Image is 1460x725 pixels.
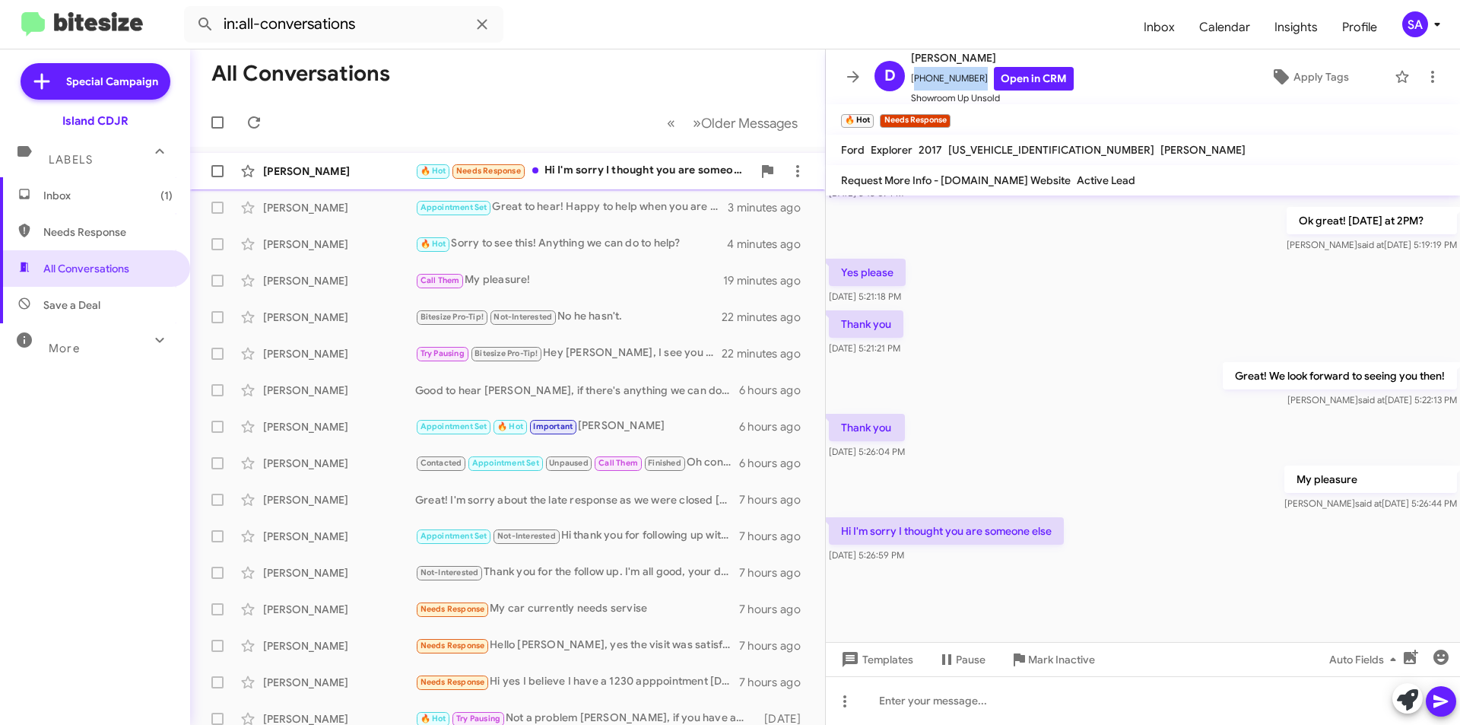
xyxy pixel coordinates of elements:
span: 🔥 Hot [421,714,446,723]
div: Sorry to see this! Anything we can do to help? [415,235,727,253]
span: Needs Response [456,166,521,176]
span: Unpaused [549,458,589,468]
div: 6 hours ago [739,419,813,434]
div: [PERSON_NAME] [263,383,415,398]
span: Needs Response [421,641,485,650]
span: All Conversations [43,261,129,276]
span: 🔥 Hot [421,239,446,249]
span: Pause [956,646,985,673]
span: Request More Info - [DOMAIN_NAME] Website [841,173,1071,187]
button: Templates [826,646,925,673]
a: Open in CRM [994,67,1074,91]
span: Call Them [598,458,638,468]
div: Oh congratulations! [415,454,739,472]
input: Search [184,6,503,43]
div: [PERSON_NAME] [263,565,415,580]
span: said at [1357,239,1384,250]
span: Contacted [421,458,462,468]
div: Hi yes I believe I have a 1230 apppointment [DATE] to come in [415,673,739,691]
div: [PERSON_NAME] [263,310,415,325]
span: Appointment Set [421,202,487,212]
span: (1) [160,188,173,203]
span: [PERSON_NAME] [DATE] 5:22:13 PM [1287,394,1457,405]
span: Apply Tags [1293,63,1349,91]
span: 🔥 Hot [421,166,446,176]
small: 🔥 Hot [841,114,874,128]
span: Needs Response [421,604,485,614]
div: 19 minutes ago [723,273,813,288]
div: Hi I'm sorry I thought you are someone else [415,162,752,180]
div: [PERSON_NAME] [263,638,415,653]
div: Great to hear! Happy to help when you are ready again [415,199,728,216]
span: Call Them [421,275,460,285]
div: My pleasure! [415,272,723,289]
span: Bitesize Pro-Tip! [421,312,484,322]
span: [PERSON_NAME] [DATE] 5:26:44 PM [1284,498,1457,509]
div: [PERSON_NAME] [263,273,415,288]
span: Calendar [1187,5,1262,49]
span: Active Lead [1077,173,1135,187]
div: [PERSON_NAME] [263,602,415,617]
div: 7 hours ago [739,565,813,580]
span: Special Campaign [66,74,158,89]
a: Insights [1262,5,1330,49]
span: Inbox [43,188,173,203]
button: Apply Tags [1231,63,1387,91]
p: Thank you [829,310,903,338]
span: Templates [838,646,913,673]
span: Finished [648,458,681,468]
p: Ok great! [DATE] at 2PM? [1287,207,1457,234]
div: [PERSON_NAME] [263,529,415,544]
div: [PERSON_NAME] [263,346,415,361]
span: Auto Fields [1329,646,1402,673]
p: Yes please [829,259,906,286]
div: Hello [PERSON_NAME], yes the visit was satisfactory. [PERSON_NAME] was very helpf [415,637,739,654]
div: 7 hours ago [739,529,813,544]
span: 🔥 Hot [497,421,523,431]
button: Next [684,107,807,138]
div: Good to hear [PERSON_NAME], if there's anything we can do to help don't hesitate to reach back out! [415,383,739,398]
div: [PERSON_NAME] [263,675,415,690]
div: [PERSON_NAME] [415,418,739,435]
button: SA [1389,11,1443,37]
span: Appointment Set [472,458,539,468]
span: Not-Interested [494,312,552,322]
span: « [667,113,675,132]
span: said at [1358,394,1385,405]
a: Inbox [1131,5,1187,49]
div: No he hasn't. [415,308,722,326]
span: Explorer [871,143,912,157]
div: Island CDJR [62,113,129,129]
span: [PERSON_NAME] [911,49,1074,67]
span: Labels [49,153,93,167]
span: [DATE] 5:26:59 PM [829,549,904,561]
div: 7 hours ago [739,638,813,653]
p: Great! We look forward to seeing you then! [1223,362,1457,390]
button: Mark Inactive [998,646,1107,673]
div: SA [1402,11,1428,37]
button: Pause [925,646,998,673]
span: Not-Interested [421,568,479,577]
a: Profile [1330,5,1389,49]
small: Needs Response [880,114,950,128]
span: Try Pausing [456,714,500,723]
span: » [693,113,701,132]
div: My car currently needs servise [415,600,739,618]
button: Previous [658,107,684,138]
span: 2017 [919,143,942,157]
div: Great! I'm sorry about the late response as we were closed [DATE], but yes we have a great invent... [415,492,739,507]
a: Special Campaign [21,63,170,100]
span: Bitesize Pro-Tip! [474,348,538,358]
span: Appointment Set [421,421,487,431]
div: 6 hours ago [739,456,813,471]
div: [PERSON_NAME] [263,237,415,252]
span: Important [533,421,573,431]
span: said at [1355,498,1382,509]
div: 4 minutes ago [727,237,813,252]
span: Ford [841,143,865,157]
span: More [49,342,80,355]
span: Mark Inactive [1028,646,1095,673]
div: [PERSON_NAME] [263,456,415,471]
div: 22 minutes ago [722,310,813,325]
